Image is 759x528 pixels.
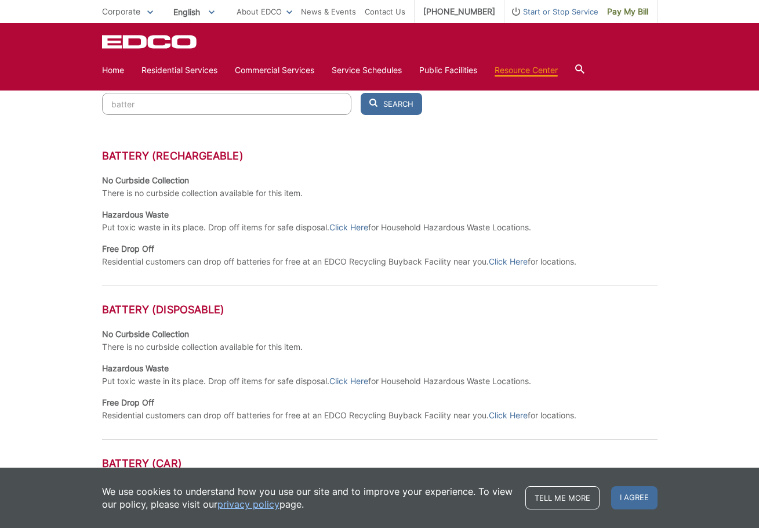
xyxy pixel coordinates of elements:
[102,93,351,115] input: Search
[102,329,189,339] strong: No Curbside Collection
[102,375,531,388] p: Put toxic waste in its place. Drop off items for safe disposal. for Household Hazardous Waste Loc...
[611,486,658,509] span: I agree
[141,64,217,77] a: Residential Services
[102,485,514,511] p: We use cookies to understand how you use our site and to improve your experience. To view our pol...
[489,255,528,268] a: Click Here
[102,397,154,407] strong: Free Drop Off
[102,244,154,254] strong: Free Drop Off
[102,35,198,49] a: EDCD logo. Return to the homepage.
[332,64,402,77] a: Service Schedules
[102,187,303,200] p: There is no curbside collection available for this item.
[102,64,124,77] a: Home
[102,341,303,353] p: There is no curbside collection available for this item.
[489,409,528,422] a: Click Here
[102,303,658,316] h3: Battery (disposable)
[361,93,422,115] button: Search
[495,64,558,77] a: Resource Center
[419,64,477,77] a: Public Facilities
[383,99,413,109] span: Search
[235,64,314,77] a: Commercial Services
[329,375,368,388] a: Click Here
[165,2,223,21] span: English
[329,221,368,234] a: Click Here
[102,175,189,185] strong: No Curbside Collection
[102,457,658,470] h3: Battery (car)
[301,5,356,18] a: News & Events
[102,221,531,234] p: Put toxic waste in its place. Drop off items for safe disposal. for Household Hazardous Waste Loc...
[525,486,600,509] a: Tell me more
[102,363,169,373] strong: Hazardous Waste
[102,150,658,162] h3: Battery (rechargeable)
[607,5,648,18] span: Pay My Bill
[365,5,405,18] a: Contact Us
[102,409,576,422] p: Residential customers can drop off batteries for free at an EDCO Recycling Buyback Facility near ...
[237,5,292,18] a: About EDCO
[102,209,169,219] strong: Hazardous Waste
[217,498,279,511] a: privacy policy
[102,255,576,268] p: Residential customers can drop off batteries for free at an EDCO Recycling Buyback Facility near ...
[102,6,140,16] span: Corporate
